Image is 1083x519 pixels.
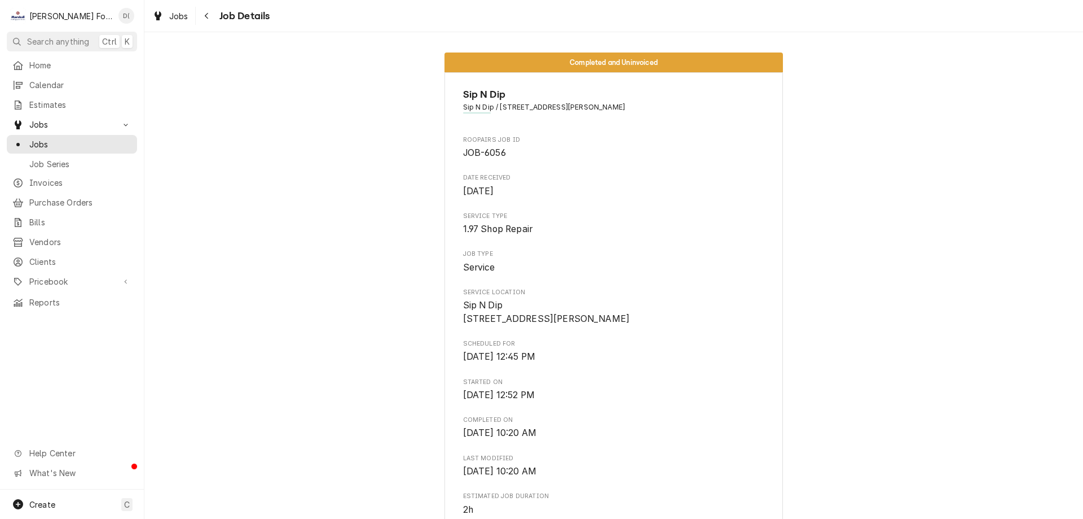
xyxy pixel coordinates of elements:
span: Vendors [29,236,131,248]
a: Vendors [7,233,137,251]
span: Service Location [463,299,765,325]
a: Clients [7,252,137,271]
div: Scheduled For [463,339,765,364]
div: Client Information [463,87,765,121]
a: Go to What's New [7,464,137,482]
span: Estimates [29,99,131,111]
span: Service [463,262,495,273]
span: Jobs [169,10,188,22]
span: Jobs [29,138,131,150]
div: D( [118,8,134,24]
span: Pricebook [29,276,115,287]
span: [DATE] [463,186,494,197]
span: C [124,499,130,511]
span: Roopairs Job ID [463,146,765,160]
div: Completed On [463,416,765,440]
button: Search anythingCtrlK [7,32,137,51]
span: [DATE] 12:52 PM [463,390,535,400]
a: Purchase Orders [7,193,137,212]
div: Marshall Food Equipment Service's Avatar [10,8,26,24]
span: Completed and Uninvoiced [570,59,658,66]
span: [DATE] 10:20 AM [463,428,536,438]
span: Started On [463,389,765,402]
span: Date Received [463,185,765,198]
a: Job Series [7,155,137,173]
a: Go to Help Center [7,444,137,463]
div: [PERSON_NAME] Food Equipment Service [29,10,112,22]
span: What's New [29,467,130,479]
span: Home [29,59,131,71]
span: Service Type [463,223,765,236]
a: Calendar [7,76,137,94]
div: Derek Testa (81)'s Avatar [118,8,134,24]
span: Job Type [463,250,765,259]
a: Jobs [148,7,193,25]
span: Job Type [463,261,765,274]
span: Scheduled For [463,350,765,364]
span: Service Location [463,288,765,297]
a: Reports [7,293,137,312]
span: Search anything [27,36,89,47]
a: Go to Jobs [7,115,137,134]
span: Job Details [216,8,270,24]
span: Completed On [463,426,765,440]
button: Navigate back [198,7,216,25]
div: Status [444,53,783,72]
span: 1.97 Shop Repair [463,224,533,234]
span: 2h [463,504,473,515]
a: Invoices [7,173,137,192]
span: JOB-6056 [463,147,506,158]
a: Go to Pricebook [7,272,137,291]
span: Address [463,102,765,112]
span: Completed On [463,416,765,425]
span: Estimated Job Duration [463,492,765,501]
div: Service Location [463,288,765,326]
div: Estimated Job Duration [463,492,765,516]
span: Last Modified [463,465,765,478]
div: Date Received [463,173,765,198]
a: Bills [7,213,137,232]
span: Name [463,87,765,102]
a: Estimates [7,95,137,114]
span: Reports [29,296,131,308]
span: Sip N Dip [STREET_ADDRESS][PERSON_NAME] [463,300,630,324]
span: Scheduled For [463,339,765,348]
a: Home [7,56,137,75]
span: Roopairs Job ID [463,136,765,145]
span: Help Center [29,447,130,459]
span: Jobs [29,119,115,130]
span: K [125,36,130,47]
div: Last Modified [463,454,765,478]
span: Calendar [29,79,131,91]
span: Purchase Orders [29,197,131,208]
a: Jobs [7,135,137,154]
span: Started On [463,378,765,387]
div: Job Type [463,250,765,274]
span: [DATE] 10:20 AM [463,466,536,477]
span: Last Modified [463,454,765,463]
span: Bills [29,216,131,228]
div: Service Type [463,212,765,236]
span: Job Series [29,158,131,170]
span: Date Received [463,173,765,182]
div: Roopairs Job ID [463,136,765,160]
span: Invoices [29,177,131,189]
span: [DATE] 12:45 PM [463,351,535,362]
div: M [10,8,26,24]
span: Estimated Job Duration [463,503,765,517]
div: Started On [463,378,765,402]
span: Service Type [463,212,765,221]
span: Ctrl [102,36,117,47]
span: Create [29,500,55,509]
span: Clients [29,256,131,268]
